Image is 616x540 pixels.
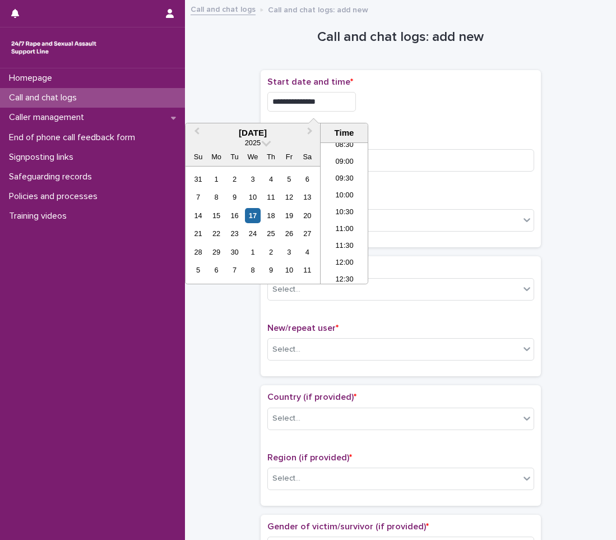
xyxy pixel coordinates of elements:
[245,226,260,241] div: Choose Wednesday, September 24th, 2025
[263,172,279,187] div: Choose Thursday, September 4th, 2025
[272,413,300,424] div: Select...
[227,172,242,187] div: Choose Tuesday, September 2nd, 2025
[4,191,106,202] p: Policies and processes
[245,208,260,223] div: Choose Wednesday, September 17th, 2025
[209,226,224,241] div: Choose Monday, September 22nd, 2025
[245,262,260,278] div: Choose Wednesday, October 8th, 2025
[321,137,368,154] li: 08:30
[267,453,352,462] span: Region (if provided)
[261,29,541,45] h1: Call and chat logs: add new
[4,132,144,143] p: End of phone call feedback form
[209,172,224,187] div: Choose Monday, September 1st, 2025
[191,149,206,164] div: Su
[209,244,224,260] div: Choose Monday, September 29th, 2025
[272,473,300,484] div: Select...
[191,190,206,205] div: Choose Sunday, September 7th, 2025
[321,205,368,221] li: 10:30
[302,124,320,142] button: Next Month
[300,149,315,164] div: Sa
[189,170,316,279] div: month 2025-09
[9,36,99,59] img: rhQMoQhaT3yELyF149Cw
[263,244,279,260] div: Choose Thursday, October 2nd, 2025
[263,208,279,223] div: Choose Thursday, September 18th, 2025
[227,208,242,223] div: Choose Tuesday, September 16th, 2025
[268,3,368,15] p: Call and chat logs: add new
[209,208,224,223] div: Choose Monday, September 15th, 2025
[227,262,242,278] div: Choose Tuesday, October 7th, 2025
[191,244,206,260] div: Choose Sunday, September 28th, 2025
[281,244,297,260] div: Choose Friday, October 3rd, 2025
[209,262,224,278] div: Choose Monday, October 6th, 2025
[321,238,368,255] li: 11:30
[300,262,315,278] div: Choose Saturday, October 11th, 2025
[191,2,256,15] a: Call and chat logs
[321,221,368,238] li: 11:00
[321,188,368,205] li: 10:00
[281,226,297,241] div: Choose Friday, September 26th, 2025
[267,77,353,86] span: Start date and time
[191,262,206,278] div: Choose Sunday, October 5th, 2025
[281,149,297,164] div: Fr
[321,154,368,171] li: 09:00
[245,172,260,187] div: Choose Wednesday, September 3rd, 2025
[300,226,315,241] div: Choose Saturday, September 27th, 2025
[4,93,86,103] p: Call and chat logs
[191,226,206,241] div: Choose Sunday, September 21st, 2025
[209,149,224,164] div: Mo
[281,190,297,205] div: Choose Friday, September 12th, 2025
[4,73,61,84] p: Homepage
[300,208,315,223] div: Choose Saturday, September 20th, 2025
[300,244,315,260] div: Choose Saturday, October 4th, 2025
[191,208,206,223] div: Choose Sunday, September 14th, 2025
[263,226,279,241] div: Choose Thursday, September 25th, 2025
[281,172,297,187] div: Choose Friday, September 5th, 2025
[227,149,242,164] div: Tu
[187,124,205,142] button: Previous Month
[227,226,242,241] div: Choose Tuesday, September 23rd, 2025
[245,139,261,147] span: 2025
[263,262,279,278] div: Choose Thursday, October 9th, 2025
[191,172,206,187] div: Choose Sunday, August 31st, 2025
[263,149,279,164] div: Th
[281,208,297,223] div: Choose Friday, September 19th, 2025
[186,128,320,138] div: [DATE]
[321,171,368,188] li: 09:30
[245,190,260,205] div: Choose Wednesday, September 10th, 2025
[245,244,260,260] div: Choose Wednesday, October 1st, 2025
[267,522,429,531] span: Gender of victim/survivor (if provided)
[272,344,300,356] div: Select...
[267,324,339,333] span: New/repeat user
[300,190,315,205] div: Choose Saturday, September 13th, 2025
[323,128,365,138] div: Time
[267,393,356,401] span: Country (if provided)
[300,172,315,187] div: Choose Saturday, September 6th, 2025
[245,149,260,164] div: We
[321,255,368,272] li: 12:00
[272,284,300,296] div: Select...
[263,190,279,205] div: Choose Thursday, September 11th, 2025
[281,262,297,278] div: Choose Friday, October 10th, 2025
[227,190,242,205] div: Choose Tuesday, September 9th, 2025
[321,272,368,289] li: 12:30
[209,190,224,205] div: Choose Monday, September 8th, 2025
[4,152,82,163] p: Signposting links
[227,244,242,260] div: Choose Tuesday, September 30th, 2025
[4,112,93,123] p: Caller management
[4,172,101,182] p: Safeguarding records
[4,211,76,221] p: Training videos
